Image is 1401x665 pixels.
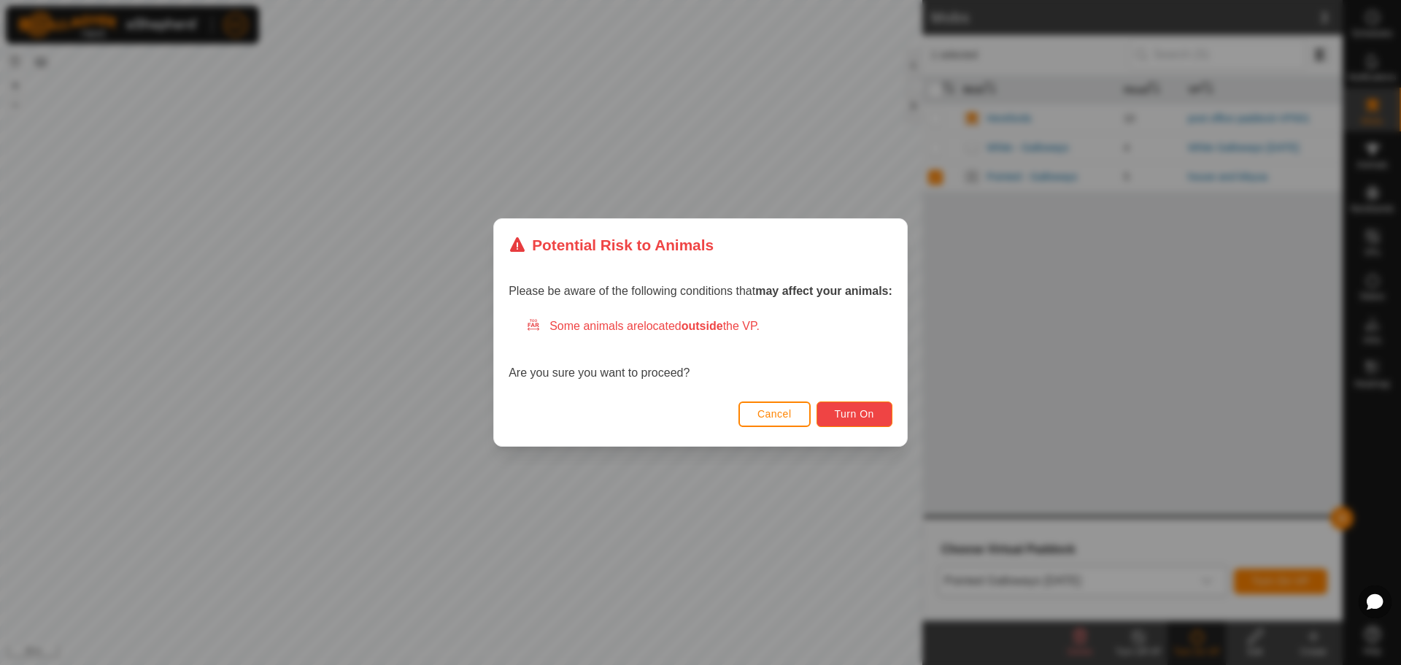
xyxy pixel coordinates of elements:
strong: outside [682,320,723,332]
div: Potential Risk to Animals [509,234,714,256]
span: Cancel [757,408,792,420]
div: Some animals are [526,318,892,335]
button: Cancel [738,401,811,427]
strong: may affect your animals: [755,285,892,297]
span: Please be aware of the following conditions that [509,285,892,297]
div: Are you sure you want to proceed? [509,318,892,382]
span: Turn On [835,408,874,420]
span: located the VP. [644,320,760,332]
button: Turn On [817,401,892,427]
